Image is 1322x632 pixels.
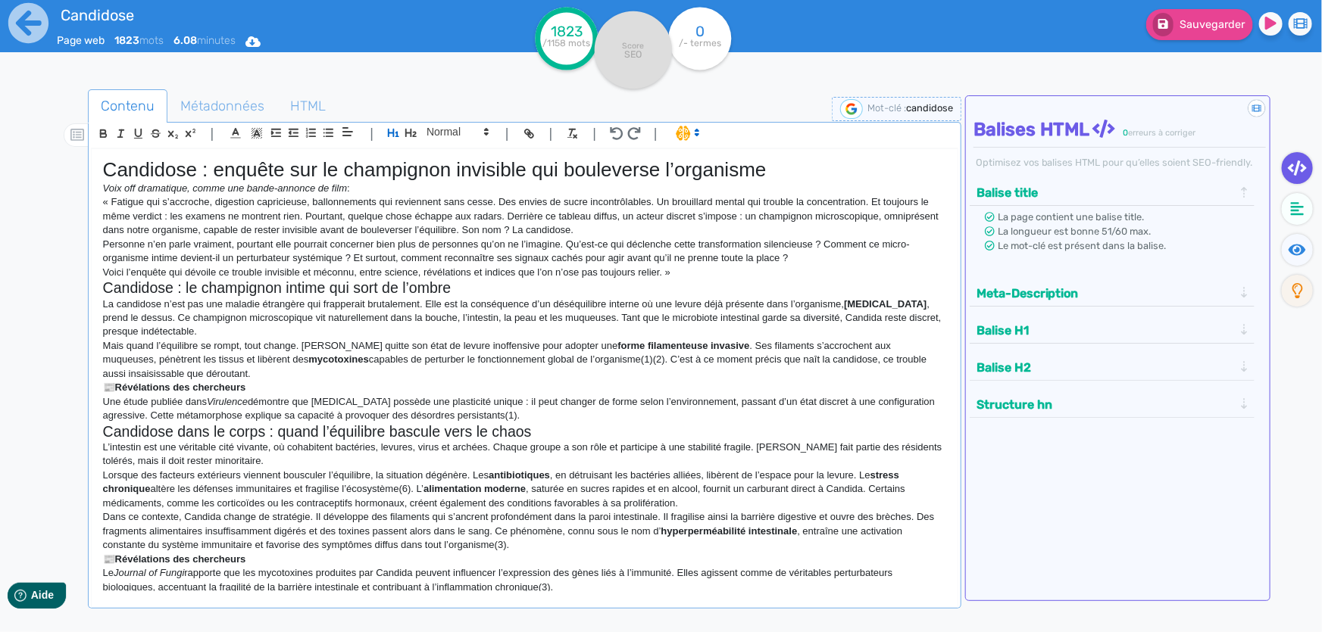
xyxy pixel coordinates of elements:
[551,23,583,40] tspan: 1823
[505,123,509,144] span: |
[972,180,1239,205] button: Balise title
[168,86,277,126] span: Métadonnées
[679,38,721,48] tspan: /- termes
[695,23,705,40] tspan: 0
[844,298,927,310] strong: [MEDICAL_DATA]
[77,12,100,24] span: Aide
[114,567,184,578] em: Journal of Fungi
[337,123,358,141] span: Aligment
[999,211,1145,223] span: La page contient une balise title.
[972,180,1252,205] div: Balise title
[840,99,863,119] img: google-serp-logo.png
[972,355,1252,380] div: Balise H2
[308,353,368,365] strong: mycotoxines
[1180,18,1245,31] span: Sauvegarder
[972,318,1239,343] button: Balise H1
[88,89,167,123] a: Contenu
[669,124,705,142] span: I.Assistant
[423,483,526,494] strong: alimentation moderne
[103,553,946,566] p: 📰
[114,34,139,47] b: 1823
[972,355,1239,380] button: Balise H2
[972,281,1239,306] button: Meta-Description
[1124,128,1129,138] span: 0
[103,182,348,194] em: Voix off dramatique, comme une bande-annonce de film
[57,34,105,47] span: Page web
[103,339,946,381] p: Mais quand l’équilibre se rompt, tout change. [PERSON_NAME] quitte son état de levure inoffensive...
[115,381,246,393] strong: Révélations des chercheurs
[103,195,946,237] p: « Fatigue qui s’accroche, digestion capricieuse, ballonnements qui reviennent sans cesse. Des env...
[277,89,339,123] a: HTML
[207,396,248,407] em: Virulence
[972,392,1239,417] button: Structure hn
[661,525,798,537] strong: hyperperméabilité intestinale
[173,34,197,47] b: 6.08
[617,340,749,351] strong: forme filamenteuse invasive
[278,86,338,126] span: HTML
[103,238,946,266] p: Personne n’en parle vraiment, pourtant elle pourrait concerner bien plus de personnes qu’on ne l’...
[103,510,946,552] p: Dans ce contexte, Candida change de stratégie. Il développe des filaments qui s’ancrent profondém...
[114,34,164,47] span: mots
[542,38,590,48] tspan: /1158 mots
[103,297,946,339] p: La candidose n’est pas une maladie étrangère qui frapperait brutalement. Elle est la conséquence ...
[103,381,946,394] p: 📰
[972,281,1252,306] div: Meta-Description
[103,441,946,469] p: L’intestin est une véritable cité vivante, où cohabitent bactéries, levures, virus et archées. Ch...
[972,392,1252,417] div: Structure hn
[592,123,596,144] span: |
[173,34,236,47] span: minutes
[867,102,906,114] span: Mot-clé :
[103,395,946,423] p: Une étude publiée dans démontre que [MEDICAL_DATA] possède une plasticité unique : il peut change...
[103,566,946,594] p: Le rapporte que les mycotoxines produites par Candida peuvent influencer l’expression des gènes l...
[115,553,246,565] strong: Révélations des chercheurs
[103,266,946,279] p: Voici l’enquête qui dévoile ce trouble invisible et méconnu, entre science, révélations et indice...
[167,89,277,123] a: Métadonnées
[211,123,214,144] span: |
[103,158,946,182] h1: Candidose : enquête sur le champignon invisible qui bouleverse l’organisme
[999,226,1152,237] span: La longueur est bonne 51/60 max.
[103,469,946,510] p: Lorsque des facteurs extérieurs viennent bousculer l’équilibre, la situation dégénère. Les , en d...
[974,155,1266,170] div: Optimisez vos balises HTML pour qu’elles soient SEO-friendly.
[370,123,373,144] span: |
[999,240,1167,251] span: Le mot-clé est présent dans la balise.
[89,86,167,126] span: Contenu
[622,41,644,51] tspan: Score
[103,182,946,195] p: :
[103,279,946,297] h2: Candidose : le champignon intime qui sort de l’ombre
[974,119,1266,141] h4: Balises HTML
[549,123,553,144] span: |
[489,469,550,481] strong: antibiotiques
[1129,128,1196,138] span: erreurs à corriger
[1146,9,1253,40] button: Sauvegarder
[103,423,946,441] h2: Candidose dans le corps : quand l’équilibre bascule vers le chaos
[906,102,953,114] span: candidose
[654,123,658,144] span: |
[624,48,642,60] tspan: SEO
[57,3,454,27] input: title
[972,318,1252,343] div: Balise H1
